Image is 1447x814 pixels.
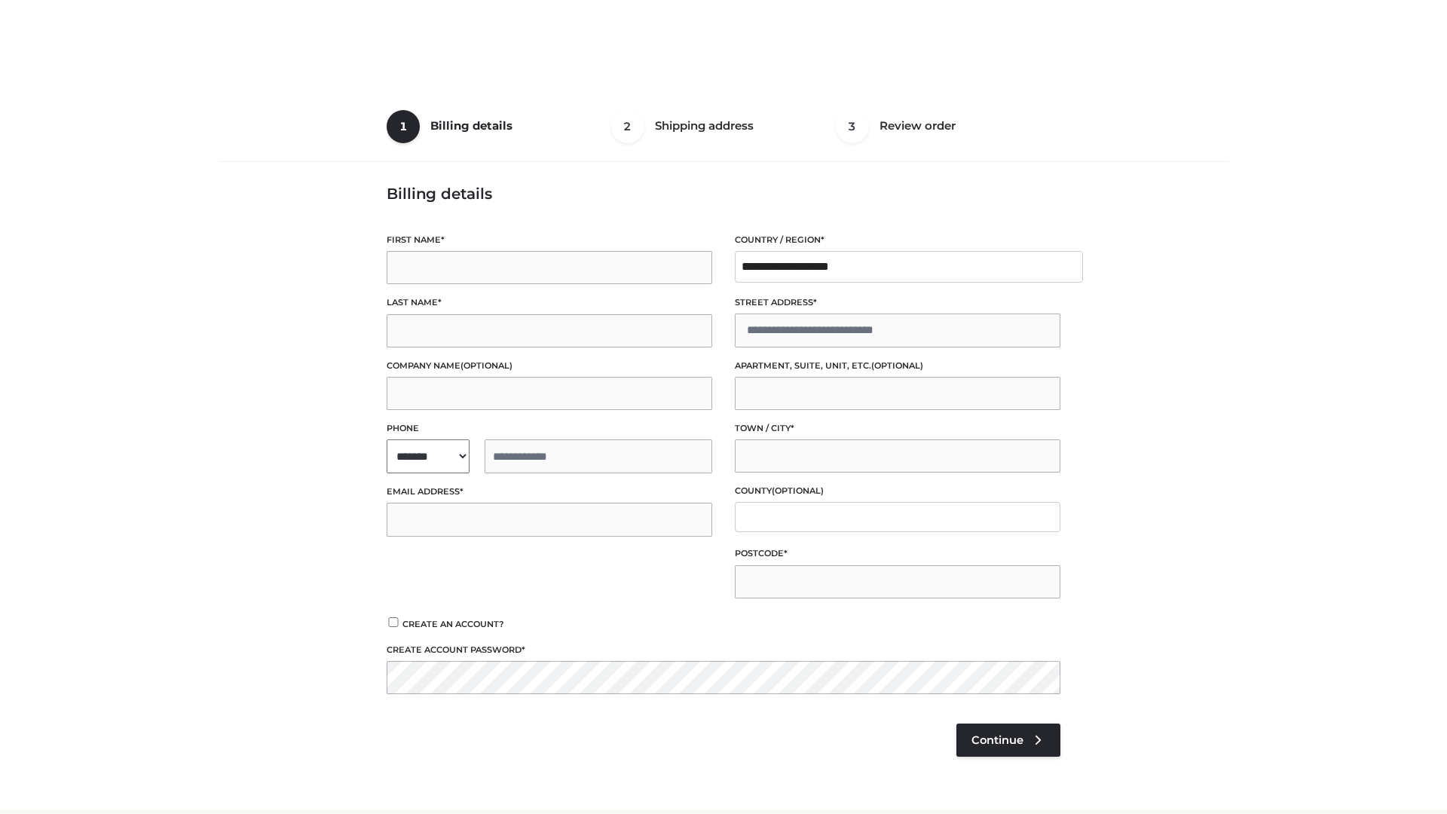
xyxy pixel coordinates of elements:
span: (optional) [460,360,512,371]
label: Town / City [735,421,1060,436]
h3: Billing details [387,185,1060,203]
label: Email address [387,485,712,499]
label: Apartment, suite, unit, etc. [735,359,1060,373]
span: 2 [611,110,644,143]
label: Company name [387,359,712,373]
input: Create an account? [387,617,400,627]
span: (optional) [772,485,824,496]
span: (optional) [871,360,923,371]
span: 1 [387,110,420,143]
label: First name [387,233,712,247]
label: Street address [735,295,1060,310]
span: Review order [880,118,956,133]
label: Postcode [735,546,1060,561]
label: Country / Region [735,233,1060,247]
span: Create an account? [402,619,504,629]
span: 3 [836,110,869,143]
label: Create account password [387,643,1060,657]
span: Continue [971,733,1023,747]
label: County [735,484,1060,498]
label: Phone [387,421,712,436]
a: Continue [956,724,1060,757]
span: Shipping address [655,118,754,133]
span: Billing details [430,118,512,133]
label: Last name [387,295,712,310]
